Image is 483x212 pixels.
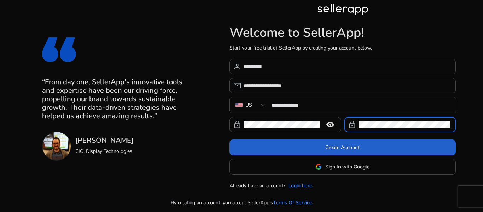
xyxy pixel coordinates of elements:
h3: [PERSON_NAME] [75,136,134,145]
span: lock [348,120,356,129]
span: email [233,81,241,90]
p: Already have an account? [229,182,285,189]
img: google-logo.svg [315,164,322,170]
h1: Welcome to SellerApp! [229,25,456,40]
button: Sign In with Google [229,159,456,175]
span: lock [233,120,241,129]
h3: “From day one, SellerApp's innovative tools and expertise have been our driving force, propelling... [42,78,193,120]
p: Start your free trial of SellerApp by creating your account below. [229,44,456,52]
span: person [233,62,241,71]
button: Create Account [229,139,456,155]
mat-icon: remove_red_eye [322,120,339,129]
a: Terms Of Service [273,199,312,206]
p: CIO, Display Technologies [75,148,134,155]
div: US [245,101,252,109]
span: Sign In with Google [325,163,369,171]
a: Login here [288,182,312,189]
span: Create Account [325,144,360,151]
